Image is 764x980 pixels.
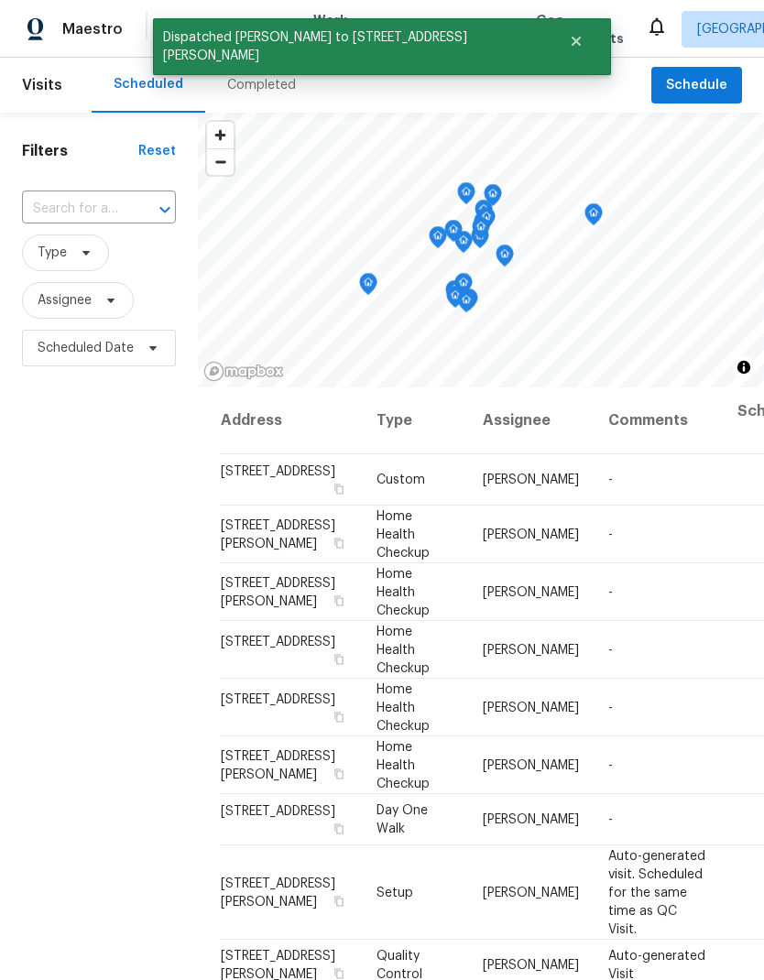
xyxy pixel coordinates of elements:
[546,23,606,60] button: Close
[536,11,624,48] span: Geo Assignments
[445,280,464,309] div: Map marker
[377,804,428,835] span: Day One Walk
[483,959,579,972] span: [PERSON_NAME]
[446,286,464,314] div: Map marker
[331,765,347,781] button: Copy Address
[468,387,594,454] th: Assignee
[62,20,123,38] span: Maestro
[22,65,62,105] span: Visits
[377,740,430,789] span: Home Health Checkup
[483,585,579,598] span: [PERSON_NAME]
[221,877,335,908] span: [STREET_ADDRESS][PERSON_NAME]
[221,805,335,818] span: [STREET_ADDRESS]
[331,708,347,724] button: Copy Address
[138,142,176,160] div: Reset
[454,273,473,301] div: Map marker
[651,67,742,104] button: Schedule
[377,886,413,898] span: Setup
[484,184,502,212] div: Map marker
[483,528,579,540] span: [PERSON_NAME]
[221,749,335,780] span: [STREET_ADDRESS][PERSON_NAME]
[483,886,579,898] span: [PERSON_NAME]
[738,357,749,377] span: Toggle attribution
[331,892,347,909] button: Copy Address
[594,387,723,454] th: Comments
[608,528,613,540] span: -
[359,273,377,301] div: Map marker
[331,821,347,837] button: Copy Address
[608,643,613,656] span: -
[477,207,496,235] div: Map marker
[221,518,335,550] span: [STREET_ADDRESS][PERSON_NAME]
[608,813,613,826] span: -
[38,291,92,310] span: Assignee
[472,217,490,245] div: Map marker
[496,245,514,273] div: Map marker
[483,701,579,713] span: [PERSON_NAME]
[153,18,546,75] span: Dispatched [PERSON_NAME] to [STREET_ADDRESS][PERSON_NAME]
[474,212,492,240] div: Map marker
[207,148,234,175] button: Zoom out
[114,75,183,93] div: Scheduled
[608,849,705,935] span: Auto-generated visit. Scheduled for the same time as QC Visit.
[483,813,579,826] span: [PERSON_NAME]
[483,643,579,656] span: [PERSON_NAME]
[331,650,347,667] button: Copy Address
[221,465,335,478] span: [STREET_ADDRESS]
[429,226,447,255] div: Map marker
[22,195,125,223] input: Search for an address...
[377,682,430,732] span: Home Health Checkup
[377,625,430,674] span: Home Health Checkup
[483,758,579,771] span: [PERSON_NAME]
[483,474,579,486] span: [PERSON_NAME]
[666,74,727,97] span: Schedule
[38,244,67,262] span: Type
[444,220,463,248] div: Map marker
[608,474,613,486] span: -
[584,203,603,232] div: Map marker
[608,758,613,771] span: -
[221,635,335,648] span: [STREET_ADDRESS]
[221,692,335,705] span: [STREET_ADDRESS]
[457,182,475,211] div: Map marker
[608,701,613,713] span: -
[221,576,335,607] span: [STREET_ADDRESS][PERSON_NAME]
[22,142,138,160] h1: Filters
[207,149,234,175] span: Zoom out
[733,356,755,378] button: Toggle attribution
[608,585,613,598] span: -
[457,290,475,319] div: Map marker
[227,76,296,94] div: Completed
[220,387,362,454] th: Address
[152,197,178,223] button: Open
[313,11,360,48] span: Work Orders
[203,361,284,382] a: Mapbox homepage
[471,226,489,255] div: Map marker
[38,339,134,357] span: Scheduled Date
[207,122,234,148] button: Zoom in
[454,231,473,259] div: Map marker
